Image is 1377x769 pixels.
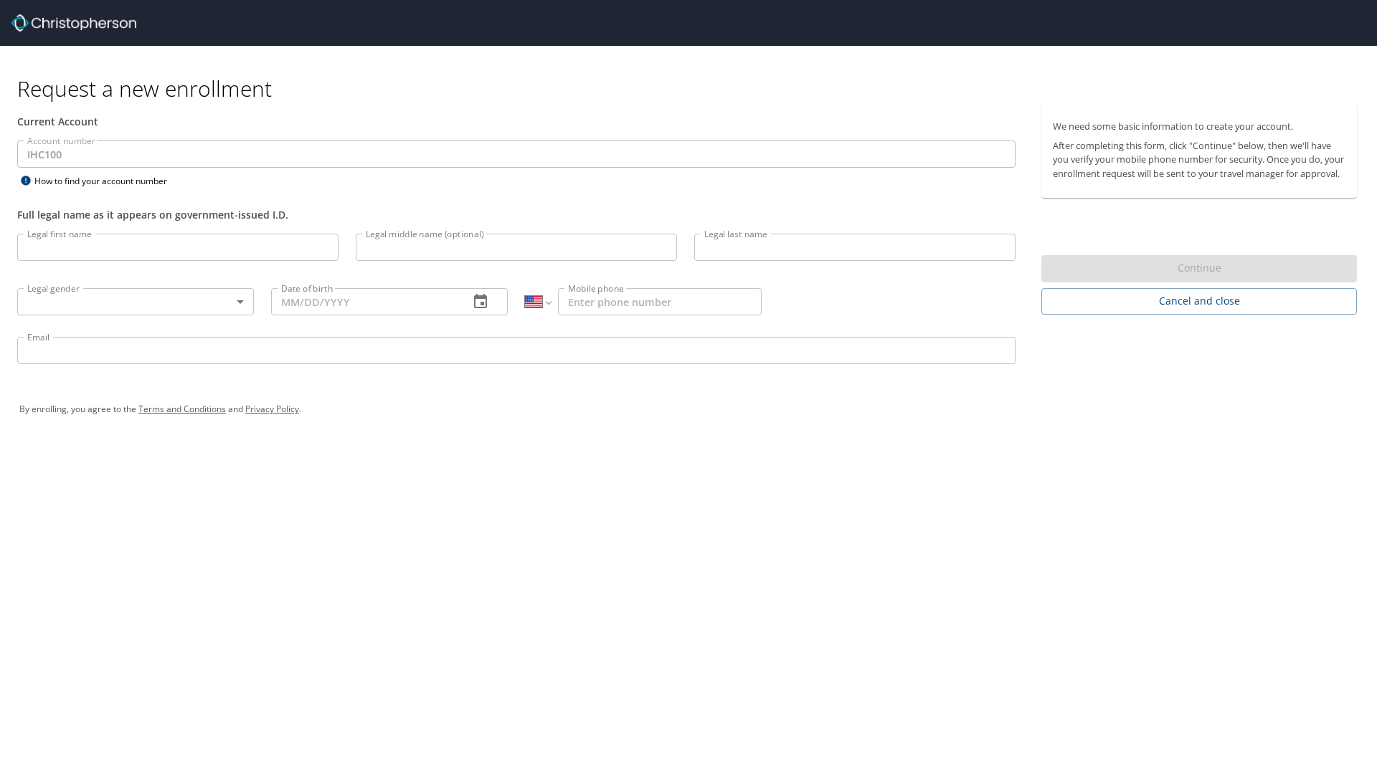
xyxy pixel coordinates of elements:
a: Privacy Policy [245,403,299,415]
a: Terms and Conditions [138,403,226,415]
button: Cancel and close [1041,288,1357,315]
input: Enter phone number [558,288,762,315]
div: Current Account [17,114,1016,129]
div: ​ [17,288,254,315]
span: Cancel and close [1053,292,1345,310]
p: We need some basic information to create your account. [1053,120,1345,133]
div: By enrolling, you agree to the and . [19,391,1358,427]
input: MM/DD/YYYY [271,288,458,315]
div: Full legal name as it appears on government-issued I.D. [17,207,1016,222]
div: How to find your account number [17,172,197,190]
p: After completing this form, click "Continue" below, then we'll have you verify your mobile phone ... [1053,139,1345,181]
h1: Request a new enrollment [17,75,1368,102]
img: cbt logo [11,14,136,32]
